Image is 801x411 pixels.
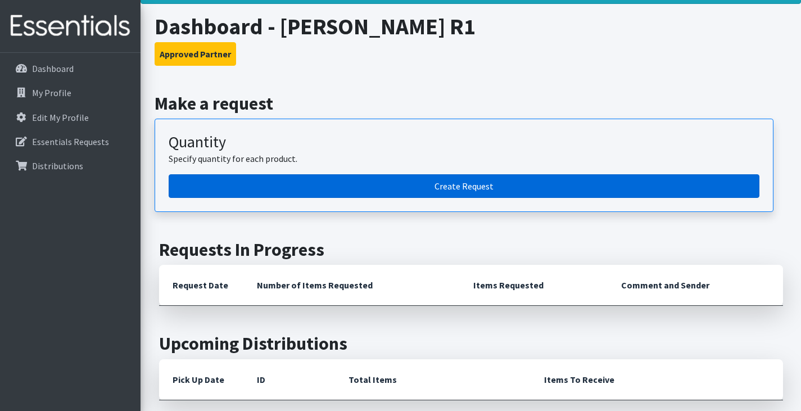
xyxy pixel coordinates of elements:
th: Number of Items Requested [243,265,460,306]
th: Total Items [335,359,531,400]
img: HumanEssentials [4,7,136,45]
p: Specify quantity for each product. [169,152,759,165]
p: My Profile [32,87,71,98]
a: Dashboard [4,57,136,80]
h2: Make a request [155,93,787,114]
p: Dashboard [32,63,74,74]
a: Edit My Profile [4,106,136,129]
p: Distributions [32,160,83,171]
th: Items To Receive [531,359,783,400]
th: Request Date [159,265,243,306]
p: Edit My Profile [32,112,89,123]
h3: Quantity [169,133,759,152]
h2: Requests In Progress [159,239,783,260]
th: Items Requested [460,265,608,306]
a: Distributions [4,155,136,177]
a: Create a request by quantity [169,174,759,198]
button: Approved Partner [155,42,236,66]
a: Essentials Requests [4,130,136,153]
p: Essentials Requests [32,136,109,147]
h1: Dashboard - [PERSON_NAME] R1 [155,13,787,40]
a: My Profile [4,82,136,104]
th: Pick Up Date [159,359,243,400]
th: Comment and Sender [608,265,782,306]
h2: Upcoming Distributions [159,333,783,354]
th: ID [243,359,335,400]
